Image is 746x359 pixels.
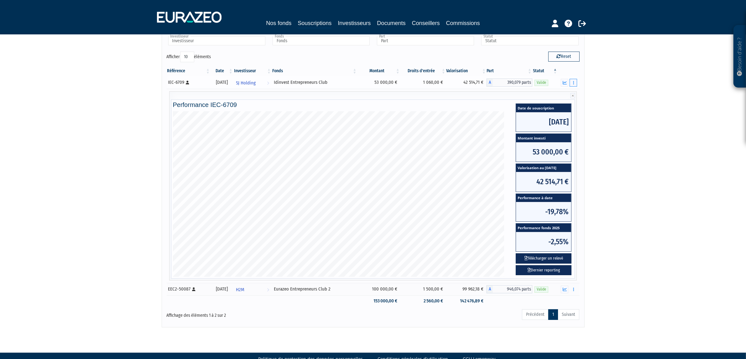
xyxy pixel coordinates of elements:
[516,104,571,112] span: Date de souscription
[446,19,480,28] a: Commissions
[267,77,269,89] i: Voir l'investisseur
[357,66,401,76] th: Montant: activer pour trier la colonne par ordre croissant
[338,19,371,28] a: Investisseurs
[357,76,401,89] td: 53 000,00 €
[274,79,355,86] div: Idinvest Entrepreneurs Club
[168,286,208,292] div: EEC2-50087
[516,112,571,132] span: [DATE]
[535,80,548,86] span: Valide
[186,81,190,84] i: [Français] Personne physique
[412,19,440,28] a: Conseillers
[400,296,446,306] td: 2 560,00 €
[516,134,571,142] span: Montant investi
[236,77,256,89] span: SJ Holding
[516,172,571,191] span: 42 514,71 €
[192,287,196,291] i: [Français] Personne physique
[548,309,558,320] a: 1
[516,202,571,221] span: -19,78%
[487,78,493,87] span: A
[400,76,446,89] td: 1 060,00 €
[357,296,401,306] td: 153 000,00 €
[493,285,532,293] span: 946,074 parts
[516,224,571,232] span: Performance fonds 2025
[233,76,272,89] a: SJ Holding
[167,309,333,319] div: Affichage des éléments 1 à 2 sur 2
[167,66,211,76] th: Référence : activer pour trier la colonne par ordre croissant
[213,79,231,86] div: [DATE]
[736,28,743,85] p: Besoin d'aide ?
[167,52,211,62] label: Afficher éléments
[211,66,233,76] th: Date: activer pour trier la colonne par ordre croissant
[400,66,446,76] th: Droits d'entrée: activer pour trier la colonne par ordre croissant
[377,19,406,28] a: Documents
[516,142,571,162] span: 53 000,00 €
[487,285,493,293] span: A
[516,253,571,264] button: Télécharger un relevé
[298,19,331,28] a: Souscriptions
[487,66,532,76] th: Part: activer pour trier la colonne par ordre croissant
[516,265,571,276] a: Dernier reporting
[272,66,357,76] th: Fonds: activer pour trier la colonne par ordre croissant
[357,283,401,296] td: 100 000,00 €
[446,66,487,76] th: Valorisation: activer pour trier la colonne par ordre croissant
[233,283,272,296] a: H2M
[274,286,355,292] div: Eurazeo Entrepreneurs Club 2
[168,79,208,86] div: IEC-6709
[267,284,269,296] i: Voir l'investisseur
[516,232,571,251] span: -2,55%
[157,12,222,23] img: 1732889491-logotype_eurazeo_blanc_rvb.png
[180,52,194,62] select: Afficheréléments
[516,164,571,172] span: Valorisation au [DATE]
[532,66,558,76] th: Statut : activer pour trier la colonne par ordre d&eacute;croissant
[266,19,291,28] a: Nos fonds
[446,283,487,296] td: 99 962,18 €
[493,78,532,87] span: 390,079 parts
[213,286,231,292] div: [DATE]
[535,286,548,292] span: Valide
[487,285,532,293] div: A - Eurazeo Entrepreneurs Club 2
[236,284,244,296] span: H2M
[446,296,487,306] td: 142 476,89 €
[548,52,580,62] button: Reset
[173,101,573,108] h4: Performance IEC-6709
[400,283,446,296] td: 1 500,00 €
[446,76,487,89] td: 42 514,71 €
[487,78,532,87] div: A - Idinvest Entrepreneurs Club
[516,194,571,202] span: Performance à date
[233,66,272,76] th: Investisseur: activer pour trier la colonne par ordre croissant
